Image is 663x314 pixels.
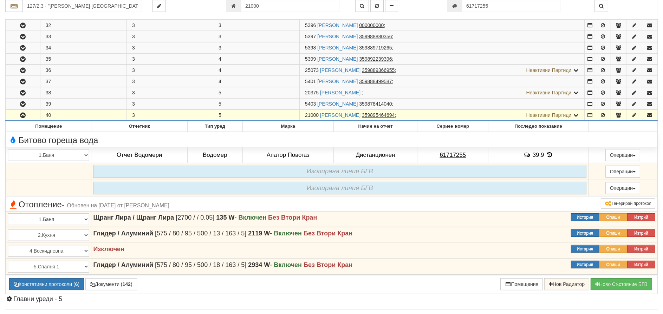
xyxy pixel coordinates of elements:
[274,230,302,237] strong: Включен
[40,54,126,65] td: 35
[300,31,585,42] td: ;
[359,22,384,28] tcxspan: Call 000000000 via 3CX
[362,67,395,73] tcxspan: Call 359889366955 via 3CX
[417,121,488,132] th: Сериен номер
[300,87,585,98] td: ;
[219,67,221,73] span: 4
[488,121,589,132] th: Последно показание
[300,65,585,76] td: ;
[605,149,641,161] button: Операции
[317,22,358,28] a: [PERSON_NAME]
[305,67,319,73] span: Партида №
[238,214,266,221] strong: Включен
[8,136,98,145] span: Битово гореща вода
[333,121,417,132] th: Начин на отчет
[126,54,213,65] td: 3
[599,261,627,268] button: Опиши
[440,152,466,158] tcxspan: Call 61717255 via 3CX
[219,79,221,84] span: 4
[571,213,599,221] button: История
[9,278,84,290] button: Констативни протоколи (6)
[219,56,221,62] span: 4
[300,76,585,87] td: ;
[627,261,655,268] button: Изтрий
[91,121,188,132] th: Отчетник
[5,296,658,303] h4: Главни уреди - 5
[627,229,655,237] button: Изтрий
[500,278,543,290] button: Помещения
[359,79,392,84] tcxspan: Call 359888499587 via 3CX
[67,202,169,208] span: Обновен на [DATE] от [PERSON_NAME]
[571,245,599,253] button: История
[126,110,213,121] td: 3
[40,87,126,98] td: 38
[571,229,599,237] button: История
[544,278,589,290] button: Нов Радиатор
[627,245,655,253] button: Изтрий
[533,152,544,158] span: 39.9
[216,214,234,221] strong: 135 W
[305,45,316,51] span: Партида №
[126,42,213,53] td: 3
[40,31,126,42] td: 33
[126,99,213,109] td: 3
[40,99,126,109] td: 39
[300,99,585,109] td: ;
[219,22,221,28] span: 3
[304,230,352,237] strong: Без Втори Кран
[75,281,78,287] b: 6
[605,182,641,194] button: Операции
[62,200,65,209] span: -
[40,65,126,76] td: 36
[320,67,360,73] a: [PERSON_NAME]
[305,79,316,84] span: Партида №
[219,90,221,95] span: 5
[242,121,333,132] th: Марка
[176,214,214,221] span: [2700 / / 0.05]
[123,281,131,287] b: 142
[248,261,270,268] strong: 2934 W
[526,112,572,118] span: Неактивни Партиди
[307,184,373,192] i: Изолирана линия БГВ
[359,45,392,51] tcxspan: Call 359889719265 via 3CX
[546,152,553,158] span: История на показанията
[305,56,316,62] span: Партида №
[117,152,162,158] span: Отчет Водомери
[300,42,585,53] td: ;
[601,198,655,209] button: Генерирай протокол
[268,214,317,221] strong: Без Втори Кран
[242,147,333,163] td: Апатор Повогаз
[300,110,585,121] td: ;
[305,90,319,95] span: Партида №
[317,56,358,62] a: [PERSON_NAME]
[526,90,572,95] span: Неактивни Партиди
[300,20,585,31] td: ;
[304,261,352,268] strong: Без Втори Кран
[300,54,585,65] td: ;
[126,31,213,42] td: 3
[219,101,221,107] span: 5
[524,152,533,158] span: История на забележките
[599,213,627,221] button: Опиши
[320,112,360,118] a: [PERSON_NAME]
[8,200,169,209] span: Отопление
[359,56,392,62] tcxspan: Call 359892239396 via 3CX
[359,34,392,39] tcxspan: Call 359988880356 via 3CX
[6,121,91,132] th: Помещение
[126,76,213,87] td: 3
[216,214,236,221] span: -
[274,261,302,268] strong: Включен
[526,67,572,73] span: Неактивни Партиди
[93,214,174,221] strong: Щранг Лира / Щранг Лира
[248,230,272,237] span: -
[320,90,360,95] a: [PERSON_NAME]
[627,213,655,221] button: Изтрий
[307,167,373,175] i: Изолирана линия БГВ
[317,34,358,39] a: [PERSON_NAME]
[305,101,316,107] span: Партида №
[359,101,392,107] tcxspan: Call 359878414040 via 3CX
[187,147,242,163] td: Водомер
[40,110,126,121] td: 40
[248,230,270,237] strong: 2119 W
[305,112,319,118] span: Партида №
